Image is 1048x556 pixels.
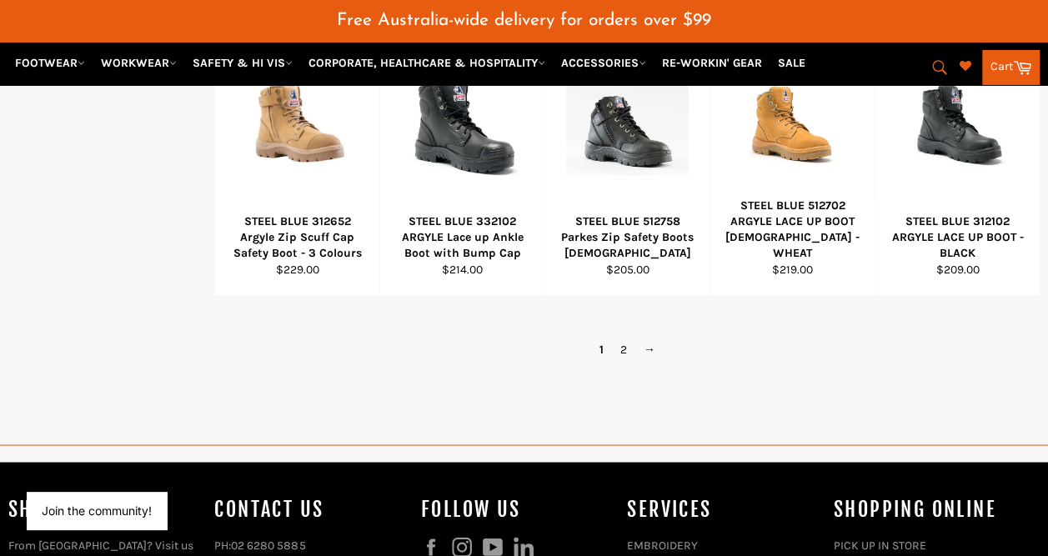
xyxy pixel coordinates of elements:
[627,538,698,552] a: EMBROIDERY
[635,337,664,361] a: →
[421,495,610,523] h4: Follow us
[337,12,711,29] span: Free Australia-wide delivery for orders over $99
[556,213,700,262] div: STEEL BLUE 512758 Parkes Zip Safety Boots [DEMOGRAPHIC_DATA]
[302,48,552,78] a: CORPORATE, HEALTHCARE & HOSPITALITY
[591,337,612,361] span: 1
[8,48,92,78] a: FOOTWEAR
[554,48,653,78] a: ACCESSORIES
[655,48,769,78] a: RE-WORKIN' GEAR
[214,537,404,553] p: PH:
[42,503,152,518] button: Join the community!
[391,213,534,262] div: STEEL BLUE 332102 ARGYLE Lace up Ankle Boot with Bump Cap
[834,538,926,552] a: PICK UP IN STORE
[8,495,198,523] h4: Shop In Store
[186,48,299,78] a: SAFETY & HI VIS
[627,495,816,523] h4: services
[226,213,369,262] div: STEEL BLUE 312652 Argyle Zip Scuff Cap Safety Boot - 3 Colours
[231,538,305,552] a: 02 6280 5885
[612,337,635,361] a: 2
[771,48,812,78] a: SALE
[886,213,1030,262] div: STEEL BLUE 312102 ARGYLE LACE UP BOOT - BLACK
[214,7,379,295] a: STEEL BLUE 312652 Argyle Zip Scuff Cap Safety Boot - 3 ColoursSTEEL BLUE 312652 Argyle Zip Scuff ...
[834,495,1023,523] h4: SHOPPING ONLINE
[379,7,544,295] a: STEEL BLUE 332102 ARGYLE Lace up Ankle Boot with Bump CapSTEEL BLUE 332102 ARGYLE Lace up Ankle B...
[544,7,710,295] a: STEEL BLUE 512758 Parkes Zip Safety Boots LadiesSTEEL BLUE 512758 Parkes Zip Safety Boots [DEMOGR...
[721,198,865,262] div: STEEL BLUE 512702 ARGYLE LACE UP BOOT [DEMOGRAPHIC_DATA] - WHEAT
[94,48,183,78] a: WORKWEAR
[214,495,404,523] h4: Contact Us
[710,7,875,295] a: STEEL BLUE 512702 ARGYLE LACE UP BOOT LADIES - WHEATSTEEL BLUE 512702 ARGYLE LACE UP BOOT [DEMOGR...
[875,7,1040,295] a: STEEL BLUE 312102 ARGYLE LACE UP BOOT - BLACKSTEEL BLUE 312102 ARGYLE LACE UP BOOT - BLACK$209.00
[982,50,1040,85] a: Cart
